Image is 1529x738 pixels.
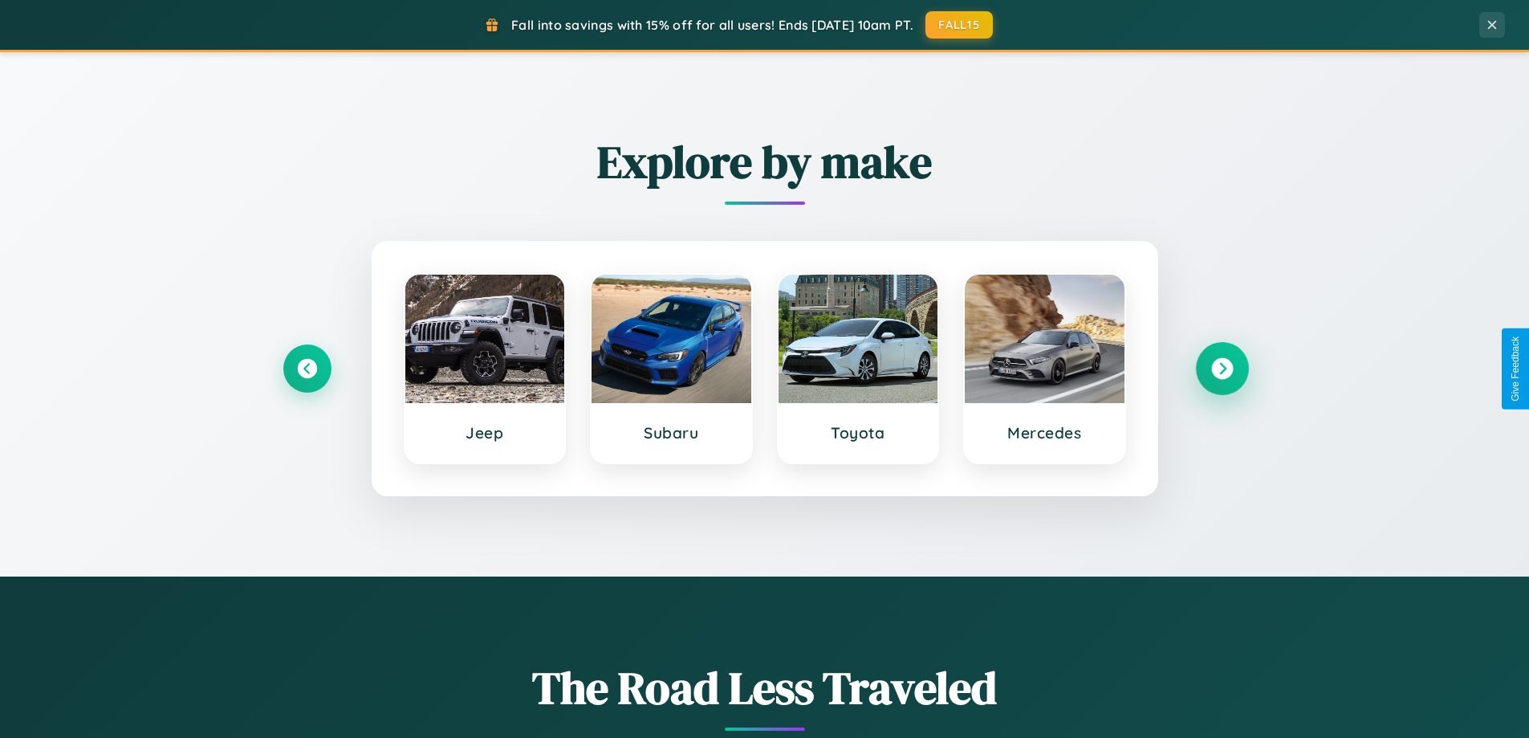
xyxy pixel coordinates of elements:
[421,423,549,442] h3: Jeep
[608,423,735,442] h3: Subaru
[925,11,993,39] button: FALL15
[1510,336,1521,402] div: Give Feedback
[511,17,913,33] span: Fall into savings with 15% off for all users! Ends [DATE] 10am PT.
[795,423,922,442] h3: Toyota
[283,131,1246,193] h2: Explore by make
[981,423,1108,442] h3: Mercedes
[283,657,1246,719] h1: The Road Less Traveled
